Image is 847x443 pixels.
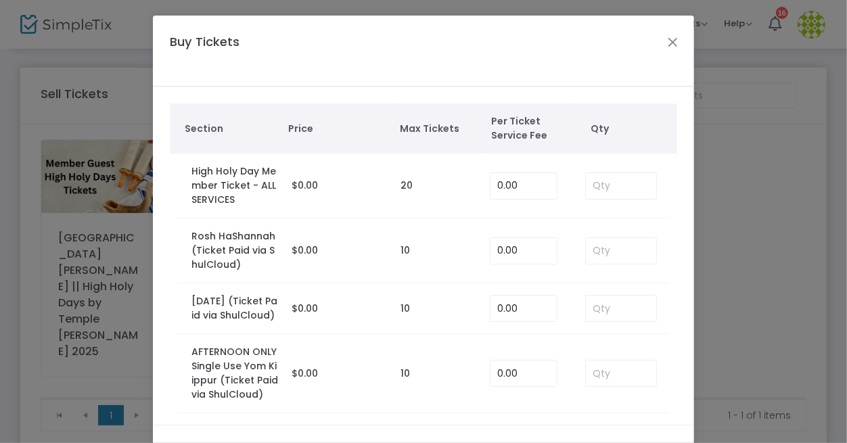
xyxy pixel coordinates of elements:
input: Qty [586,238,656,264]
span: $0.00 [292,243,318,257]
input: Enter Service Fee [490,173,557,199]
span: Qty [591,122,671,136]
input: Enter Service Fee [490,296,557,321]
label: Rosh HaShannah (Ticket Paid via ShulCloud) [191,229,279,272]
span: $0.00 [292,367,318,380]
label: [DATE] (Ticket Paid via ShulCloud) [191,294,279,323]
span: $0.00 [292,179,318,192]
span: Section [185,122,275,136]
button: Close [664,33,682,51]
input: Qty [586,296,656,321]
label: 20 [400,179,413,193]
span: Max Tickets [400,122,478,136]
span: Price [288,122,386,136]
input: Enter Service Fee [490,360,557,386]
label: AFTERNOON ONLY Single Use Yom Kiippur (Ticket Paid via ShulCloud) [191,345,279,402]
input: Qty [586,173,656,199]
label: 10 [400,243,410,258]
label: 10 [400,302,410,316]
label: High Holy Day Member Ticket - ALL SERVICES [191,164,279,207]
h4: Buy Tickets [163,32,290,70]
span: $0.00 [292,302,318,315]
input: Enter Service Fee [490,238,557,264]
span: Per Ticket Service Fee [491,114,569,143]
label: 10 [400,367,410,381]
input: Qty [586,360,656,386]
